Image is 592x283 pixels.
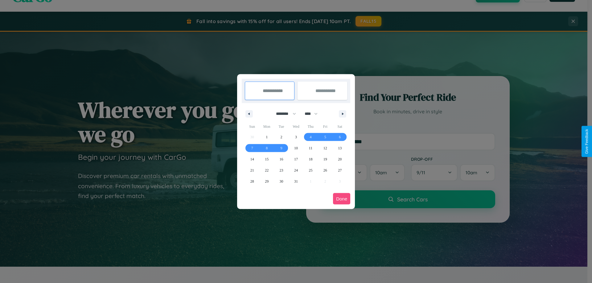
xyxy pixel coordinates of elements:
[333,131,347,143] button: 6
[274,122,289,131] span: Tue
[323,154,327,165] span: 19
[274,165,289,176] button: 23
[303,143,318,154] button: 11
[333,193,350,204] button: Done
[259,176,274,187] button: 29
[274,143,289,154] button: 9
[318,165,332,176] button: 26
[318,122,332,131] span: Fri
[303,131,318,143] button: 4
[338,165,342,176] span: 27
[274,154,289,165] button: 16
[265,154,269,165] span: 15
[289,131,303,143] button: 3
[338,143,342,154] span: 13
[294,165,298,176] span: 24
[280,176,283,187] span: 30
[250,154,254,165] span: 14
[245,122,259,131] span: Sun
[295,131,297,143] span: 3
[303,165,318,176] button: 25
[259,122,274,131] span: Mon
[585,129,589,154] div: Give Feedback
[265,176,269,187] span: 29
[289,122,303,131] span: Wed
[245,165,259,176] button: 21
[303,122,318,131] span: Thu
[318,131,332,143] button: 5
[324,131,326,143] span: 5
[259,165,274,176] button: 22
[318,154,332,165] button: 19
[310,131,311,143] span: 4
[289,143,303,154] button: 10
[259,131,274,143] button: 1
[274,131,289,143] button: 2
[266,131,268,143] span: 1
[323,143,327,154] span: 12
[259,143,274,154] button: 8
[309,154,312,165] span: 18
[333,154,347,165] button: 20
[333,165,347,176] button: 27
[245,154,259,165] button: 14
[338,154,342,165] span: 20
[274,176,289,187] button: 30
[309,143,313,154] span: 11
[294,143,298,154] span: 10
[303,154,318,165] button: 18
[280,165,283,176] span: 23
[265,165,269,176] span: 22
[289,176,303,187] button: 31
[323,165,327,176] span: 26
[289,165,303,176] button: 24
[318,143,332,154] button: 12
[281,143,282,154] span: 9
[245,143,259,154] button: 7
[250,176,254,187] span: 28
[259,154,274,165] button: 15
[289,154,303,165] button: 17
[245,176,259,187] button: 28
[333,122,347,131] span: Sat
[250,165,254,176] span: 21
[339,131,341,143] span: 6
[309,165,312,176] span: 25
[281,131,282,143] span: 2
[266,143,268,154] span: 8
[294,176,298,187] span: 31
[251,143,253,154] span: 7
[280,154,283,165] span: 16
[333,143,347,154] button: 13
[294,154,298,165] span: 17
